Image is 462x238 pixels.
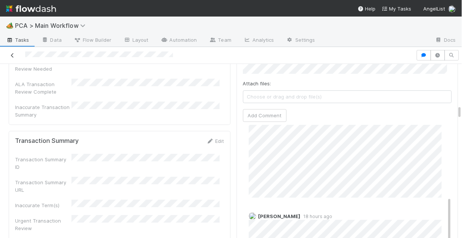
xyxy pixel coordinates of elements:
[68,35,117,47] a: Flow Builder
[15,58,71,73] div: ALA Transaction Review Needed
[155,35,203,47] a: Automation
[203,35,237,47] a: Team
[15,156,71,171] div: Transaction Summary ID
[117,35,155,47] a: Layout
[74,36,111,44] span: Flow Builder
[6,36,29,44] span: Tasks
[424,6,445,12] span: AngelList
[258,213,301,219] span: [PERSON_NAME]
[237,35,280,47] a: Analytics
[448,5,456,13] img: avatar_1c530150-f9f0-4fb8-9f5d-006d570d4582.png
[249,212,256,220] img: avatar_2bce2475-05ee-46d3-9413-d3901f5fa03f.png
[243,80,271,87] label: Attach files:
[280,35,321,47] a: Settings
[358,5,376,12] div: Help
[15,22,89,29] span: PCA > Main Workflow
[382,6,412,12] span: My Tasks
[429,35,462,47] a: Docs
[15,80,71,96] div: ALA Transaction Review Complete
[35,35,68,47] a: Data
[6,2,56,15] img: logo-inverted-e16ddd16eac7371096b0.svg
[15,103,71,118] div: Inaccurate Transaction Summary
[15,179,71,194] div: Transaction Summary URL
[15,217,71,232] div: Urgent Transaction Review
[243,109,287,122] button: Add Comment
[243,91,452,103] span: Choose or drag and drop file(s)
[382,5,412,12] a: My Tasks
[207,138,224,144] a: Edit
[301,214,333,219] span: 18 hours ago
[15,137,79,145] h5: Transaction Summary
[6,22,14,29] span: 🏕️
[15,202,71,209] div: Inaccurate Term(s)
